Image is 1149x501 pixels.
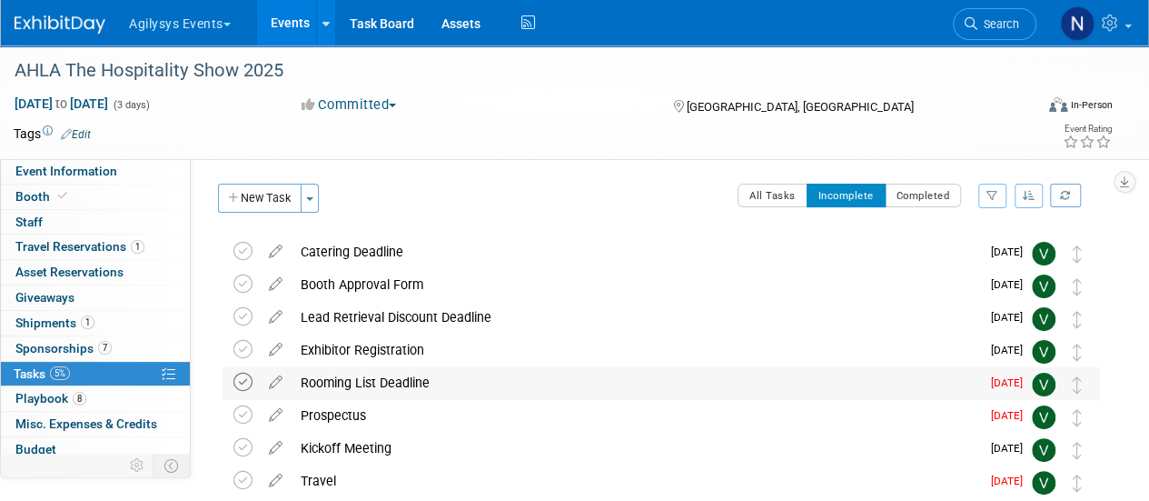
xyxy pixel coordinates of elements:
[1,362,190,386] a: Tasks5%
[295,95,403,115] button: Committed
[1032,438,1055,462] img: Vaitiare Munoz
[131,240,144,254] span: 1
[1032,340,1055,364] img: Vaitiare Munoz
[1,260,190,285] a: Asset Reservations
[1073,442,1082,459] i: Move task
[1073,278,1082,296] i: Move task
[112,99,150,111] span: (3 days)
[15,341,112,356] span: Sponsorships
[15,416,157,431] span: Misc. Expenses & Credits
[8,55,1019,87] div: AHLA The Hospitality Show 2025
[292,367,980,398] div: Rooming List Deadline
[292,269,980,300] div: Booth Approval Form
[885,184,962,207] button: Completed
[991,311,1032,324] span: [DATE]
[292,302,980,333] div: Lead Retrieval Discount Deadline
[991,245,1032,258] span: [DATE]
[1032,275,1055,298] img: Vaitiare Munoz
[991,442,1032,455] span: [DATE]
[292,236,980,267] div: Catering Deadline
[218,184,302,213] button: New Task
[260,473,292,489] a: edit
[1,336,190,361] a: Sponsorships7
[154,454,191,477] td: Toggle Event Tabs
[292,466,980,496] div: Travel
[1073,311,1082,328] i: Move task
[991,409,1032,422] span: [DATE]
[977,17,1019,31] span: Search
[260,407,292,424] a: edit
[292,335,980,366] div: Exhibitor Registration
[1032,406,1055,429] img: Vaitiare Munoz
[1073,475,1082,492] i: Move task
[991,376,1032,389] span: [DATE]
[1032,373,1055,396] img: Vaitiare Munoz
[15,239,144,254] span: Travel Reservations
[1063,125,1112,134] div: Event Rating
[991,344,1032,356] span: [DATE]
[1070,98,1113,112] div: In-Person
[260,440,292,456] a: edit
[1049,97,1067,112] img: Format-Inperson.png
[260,375,292,391] a: edit
[15,290,74,305] span: Giveaways
[53,96,70,111] span: to
[50,366,70,380] span: 5%
[1,185,190,209] a: Booth
[1,437,190,462] a: Budget
[1032,242,1055,266] img: Vaitiare Munoz
[14,366,70,381] span: Tasks
[1,386,190,411] a: Playbook8
[292,433,980,464] div: Kickoff Meeting
[686,100,913,114] span: [GEOGRAPHIC_DATA], [GEOGRAPHIC_DATA]
[292,400,980,431] div: Prospectus
[58,191,67,201] i: Booth reservation complete
[1032,471,1055,495] img: Vaitiare Munoz
[14,125,91,143] td: Tags
[15,15,105,34] img: ExhibitDay
[98,341,112,355] span: 7
[260,309,292,326] a: edit
[1,286,190,310] a: Giveaways
[952,95,1113,122] div: Event Format
[260,276,292,293] a: edit
[1073,245,1082,263] i: Move task
[1073,344,1082,361] i: Move task
[15,189,71,204] span: Booth
[1,412,190,436] a: Misc. Expenses & Credits
[15,265,124,279] span: Asset Reservations
[1,235,190,259] a: Travel Reservations1
[81,316,94,329] span: 1
[807,184,886,207] button: Incomplete
[73,392,86,406] span: 8
[1,311,190,336] a: Shipments1
[1,159,190,184] a: Event Information
[15,215,43,229] span: Staff
[738,184,807,207] button: All Tasks
[1,210,190,235] a: Staff
[991,475,1032,487] span: [DATE]
[122,454,154,477] td: Personalize Event Tab Strip
[15,164,117,178] span: Event Information
[15,316,94,330] span: Shipments
[61,128,91,141] a: Edit
[1032,307,1055,331] img: Vaitiare Munoz
[953,8,1036,40] a: Search
[1073,376,1082,394] i: Move task
[260,244,292,260] a: edit
[14,95,109,112] span: [DATE] [DATE]
[15,391,86,406] span: Playbook
[991,278,1032,291] span: [DATE]
[15,442,56,456] span: Budget
[260,342,292,358] a: edit
[1073,409,1082,426] i: Move task
[1050,184,1081,207] a: Refresh
[1060,6,1095,41] img: Natalie Morin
